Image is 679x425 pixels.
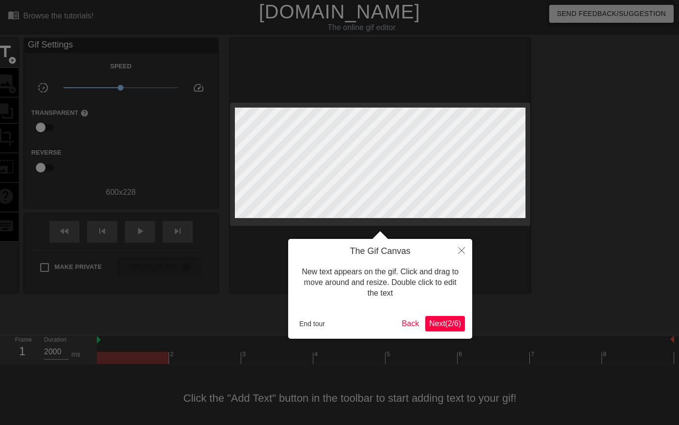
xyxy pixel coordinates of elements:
[429,319,461,328] span: Next ( 2 / 6 )
[295,246,465,257] h4: The Gif Canvas
[451,239,472,261] button: Close
[398,316,423,331] button: Back
[295,316,329,331] button: End tour
[295,257,465,309] div: New text appears on the gif. Click and drag to move around and resize. Double click to edit the text
[425,316,465,331] button: Next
